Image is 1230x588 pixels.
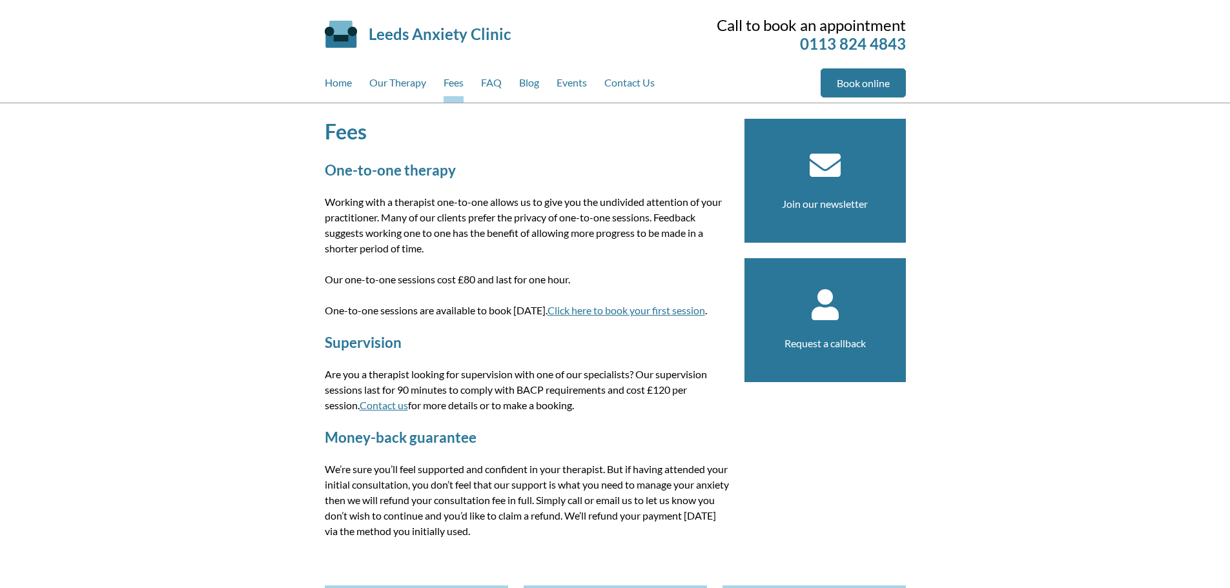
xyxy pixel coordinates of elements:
[325,194,729,256] p: Working with a therapist one-to-one allows us to give you the undivided attention of your practit...
[325,303,729,318] p: One-to-one sessions are available to book [DATE]. .
[325,68,352,103] a: Home
[325,272,729,287] p: Our one-to-one sessions cost £80 and last for one hour.
[369,68,426,103] a: Our Therapy
[821,68,906,97] a: Book online
[325,161,729,179] h2: One-to-one therapy
[325,119,729,144] h1: Fees
[325,429,729,446] h2: Money-back guarantee
[360,399,408,411] a: Contact us
[325,367,729,413] p: Are you a therapist looking for supervision with one of our specialists? Our supervision sessions...
[325,461,729,539] p: We’re sure you’ll feel supported and confident in your therapist. But if having attended your ini...
[548,304,705,316] a: Click here to book your first session
[782,198,868,210] a: Join our newsletter
[519,68,539,103] a: Blog
[784,337,866,349] a: Request a callback
[557,68,587,103] a: Events
[604,68,655,103] a: Contact Us
[481,68,502,103] a: FAQ
[444,68,464,103] a: Fees
[800,34,906,53] a: 0113 824 4843
[325,334,729,351] h2: Supervision
[369,25,511,43] a: Leeds Anxiety Clinic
